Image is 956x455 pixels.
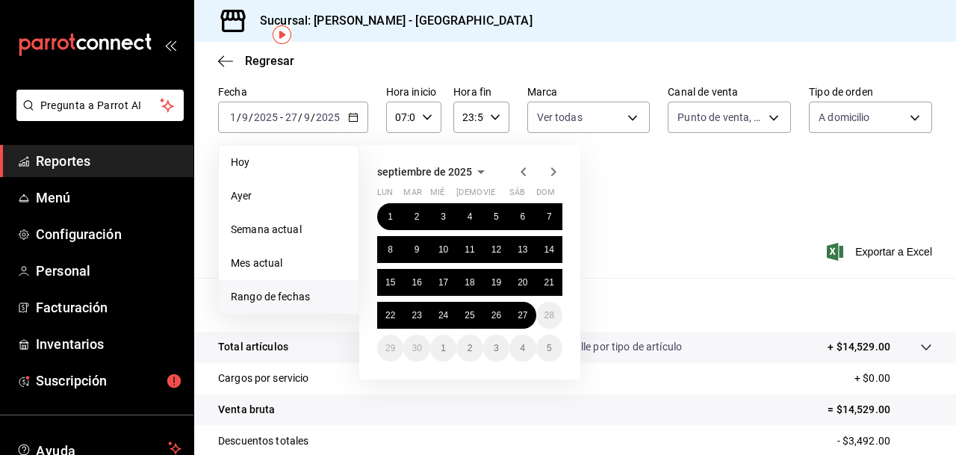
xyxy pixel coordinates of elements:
button: 4 de octubre de 2025 [509,335,536,362]
button: open_drawer_menu [164,39,176,51]
button: 23 de septiembre de 2025 [403,302,429,329]
button: 10 de septiembre de 2025 [430,236,456,263]
button: 5 de octubre de 2025 [536,335,562,362]
span: Menú [36,188,181,208]
button: 11 de septiembre de 2025 [456,236,482,263]
abbr: 18 de septiembre de 2025 [465,277,474,288]
span: Pregunta a Parrot AI [40,98,161,114]
span: Mes actual [231,256,347,271]
span: Personal [36,261,181,281]
abbr: martes [403,188,421,203]
label: Hora inicio [386,87,441,97]
button: septiembre de 2025 [377,163,490,181]
abbr: 2 de octubre de 2025 [468,343,473,353]
label: Canal de venta [668,87,791,97]
abbr: 28 de septiembre de 2025 [544,310,554,321]
button: 26 de septiembre de 2025 [483,302,509,329]
input: ---- [253,111,279,123]
abbr: 21 de septiembre de 2025 [544,277,554,288]
abbr: 8 de septiembre de 2025 [388,244,393,255]
label: Marca [527,87,651,97]
button: 1 de septiembre de 2025 [377,203,403,230]
abbr: 23 de septiembre de 2025 [412,310,421,321]
button: 13 de septiembre de 2025 [509,236,536,263]
button: 17 de septiembre de 2025 [430,269,456,296]
abbr: 29 de septiembre de 2025 [385,343,395,353]
span: Facturación [36,297,181,318]
button: Regresar [218,54,294,68]
abbr: jueves [456,188,544,203]
span: A domicilio [819,110,869,125]
span: Rango de fechas [231,289,347,305]
abbr: 5 de septiembre de 2025 [494,211,499,222]
a: Pregunta a Parrot AI [10,108,184,124]
span: septiembre de 2025 [377,166,472,178]
abbr: 10 de septiembre de 2025 [438,244,448,255]
span: Configuración [36,224,181,244]
abbr: 19 de septiembre de 2025 [491,277,501,288]
p: Descuentos totales [218,433,308,449]
label: Tipo de orden [809,87,932,97]
span: Regresar [245,54,294,68]
label: Fecha [218,87,368,97]
abbr: 4 de septiembre de 2025 [468,211,473,222]
button: 2 de septiembre de 2025 [403,203,429,230]
span: Suscripción [36,371,181,391]
abbr: sábado [509,188,525,203]
abbr: lunes [377,188,393,203]
button: 7 de septiembre de 2025 [536,203,562,230]
label: Hora fin [453,87,509,97]
span: Semana actual [231,222,347,238]
button: 2 de octubre de 2025 [456,335,482,362]
button: Exportar a Excel [830,243,932,261]
abbr: 5 de octubre de 2025 [547,343,552,353]
abbr: viernes [483,188,495,203]
abbr: miércoles [430,188,444,203]
img: Tooltip marker [273,25,291,44]
abbr: 15 de septiembre de 2025 [385,277,395,288]
button: 27 de septiembre de 2025 [509,302,536,329]
abbr: 22 de septiembre de 2025 [385,310,395,321]
abbr: 1 de septiembre de 2025 [388,211,393,222]
abbr: 7 de septiembre de 2025 [547,211,552,222]
p: + $14,529.00 [828,339,890,355]
span: Ayer [231,188,347,204]
p: Total artículos [218,339,288,355]
button: 24 de septiembre de 2025 [430,302,456,329]
button: 4 de septiembre de 2025 [456,203,482,230]
button: 18 de septiembre de 2025 [456,269,482,296]
h3: Sucursal: [PERSON_NAME] - [GEOGRAPHIC_DATA] [248,12,533,30]
input: -- [229,111,237,123]
abbr: 11 de septiembre de 2025 [465,244,474,255]
input: ---- [315,111,341,123]
span: / [311,111,315,123]
span: / [249,111,253,123]
abbr: 14 de septiembre de 2025 [544,244,554,255]
span: / [298,111,302,123]
abbr: 9 de septiembre de 2025 [415,244,420,255]
abbr: 20 de septiembre de 2025 [518,277,527,288]
abbr: 4 de octubre de 2025 [520,343,525,353]
input: -- [303,111,311,123]
input: -- [285,111,298,123]
button: 3 de octubre de 2025 [483,335,509,362]
abbr: 1 de octubre de 2025 [441,343,446,353]
p: - $3,492.00 [837,433,932,449]
abbr: 3 de septiembre de 2025 [441,211,446,222]
button: 5 de septiembre de 2025 [483,203,509,230]
button: 16 de septiembre de 2025 [403,269,429,296]
span: Punto de venta, Pedidos Online [677,110,763,125]
abbr: domingo [536,188,555,203]
abbr: 25 de septiembre de 2025 [465,310,474,321]
button: 21 de septiembre de 2025 [536,269,562,296]
button: 15 de septiembre de 2025 [377,269,403,296]
span: Inventarios [36,334,181,354]
button: 8 de septiembre de 2025 [377,236,403,263]
input: -- [241,111,249,123]
abbr: 24 de septiembre de 2025 [438,310,448,321]
button: 19 de septiembre de 2025 [483,269,509,296]
abbr: 26 de septiembre de 2025 [491,310,501,321]
p: Venta bruta [218,402,275,418]
button: 9 de septiembre de 2025 [403,236,429,263]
